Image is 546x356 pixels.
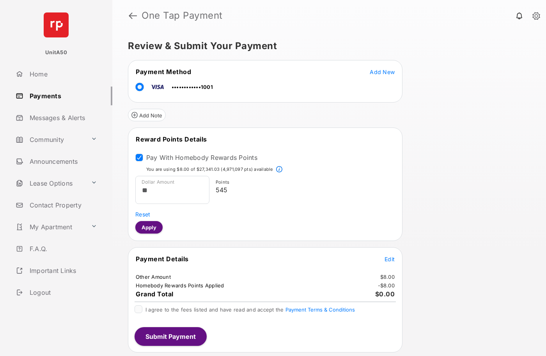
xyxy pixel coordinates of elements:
span: Reset [135,211,150,218]
p: You are using $8.00 of $27,341.03 (4,971,097 pts) available [146,166,273,173]
a: Important Links [12,261,100,280]
button: Submit Payment [135,327,207,346]
p: Points [216,179,392,186]
span: ••••••••••••1001 [172,84,213,90]
button: Reset [135,210,150,218]
span: Payment Method [136,68,191,76]
h5: Review & Submit Your Payment [128,41,524,51]
p: UnitA50 [45,49,67,57]
button: I agree to the fees listed and have read and accept the [285,306,355,313]
span: Payment Details [136,255,189,263]
td: $8.00 [380,273,395,280]
a: Community [12,130,88,149]
td: Homebody Rewards Points Applied [135,282,225,289]
span: Grand Total [136,290,174,298]
a: F.A.Q. [12,239,112,258]
a: My Apartment [12,218,88,236]
a: Payments [12,87,112,105]
img: svg+xml;base64,PHN2ZyB4bWxucz0iaHR0cDovL3d3dy53My5vcmcvMjAwMC9zdmciIHdpZHRoPSI2NCIgaGVpZ2h0PSI2NC... [44,12,69,37]
a: Messages & Alerts [12,108,112,127]
button: Add Note [128,109,166,121]
td: - $8.00 [378,282,395,289]
span: I agree to the fees listed and have read and accept the [145,306,355,313]
a: Home [12,65,112,83]
button: Add New [370,68,395,76]
span: Reward Points Details [136,135,207,143]
a: Announcements [12,152,112,171]
a: Lease Options [12,174,88,193]
button: Apply [135,221,163,234]
strong: One Tap Payment [142,11,223,20]
button: Edit [385,255,395,263]
span: Add New [370,69,395,75]
span: Edit [385,256,395,262]
td: Other Amount [135,273,171,280]
span: $0.00 [375,290,395,298]
label: Pay With Homebody Rewards Points [146,154,257,161]
p: 545 [216,185,392,195]
a: Logout [12,283,112,302]
a: Contact Property [12,196,112,214]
